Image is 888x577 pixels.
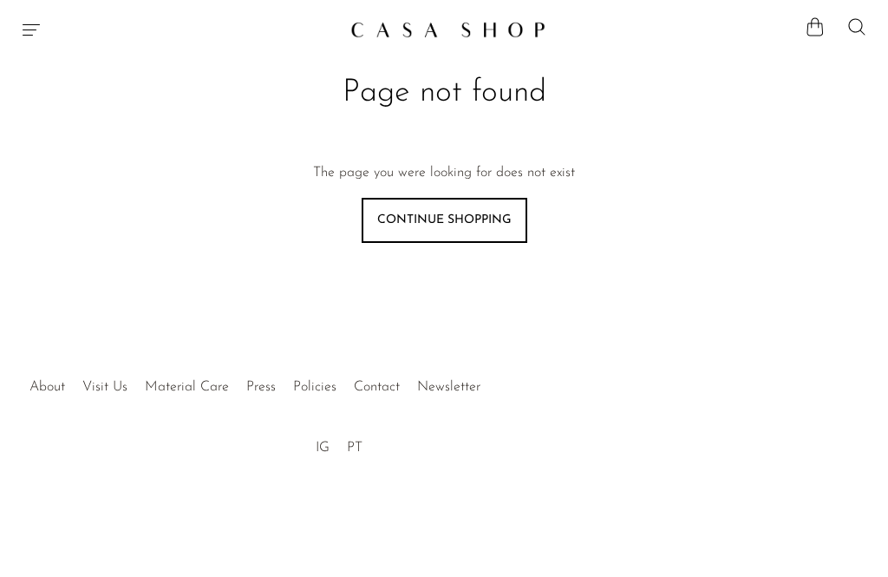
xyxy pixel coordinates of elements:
[21,19,42,40] button: Menu
[316,441,330,455] a: IG
[347,441,362,455] a: PT
[362,198,527,243] a: Continue shopping
[307,427,371,460] ul: Social Medias
[29,380,65,394] a: About
[246,380,276,394] a: Press
[21,366,489,399] ul: Quick links
[82,380,127,394] a: Visit Us
[161,73,727,114] h1: Page not found
[417,380,480,394] a: Newsletter
[145,380,229,394] a: Material Care
[293,380,336,394] a: Policies
[354,380,400,394] a: Contact
[313,162,575,185] p: The page you were looking for does not exist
